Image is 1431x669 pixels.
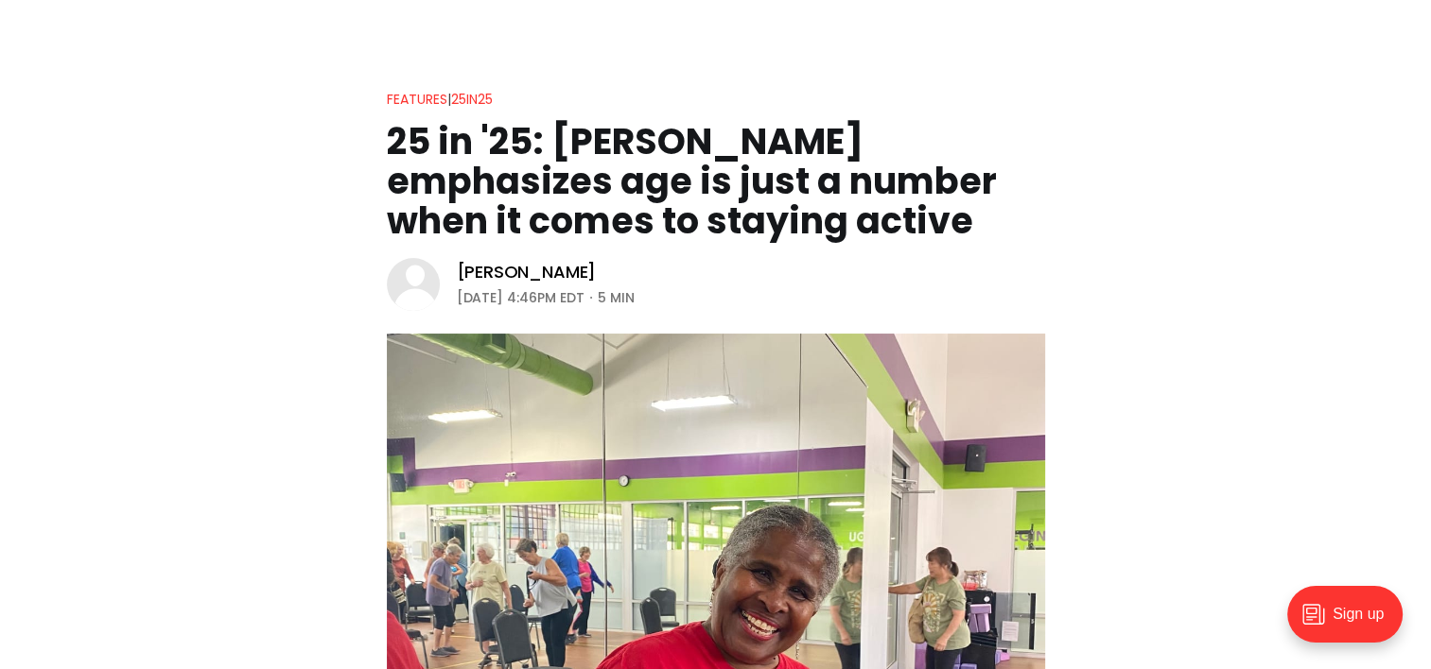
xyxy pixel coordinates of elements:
[457,261,597,283] a: [PERSON_NAME]
[387,122,1045,241] h1: 25 in '25: [PERSON_NAME] emphasizes age is just a number when it comes to staying active
[451,90,493,109] a: 25in25
[598,286,635,309] span: 5 min
[1271,576,1431,669] iframe: portal-trigger
[387,90,447,109] a: Features
[387,88,493,111] div: |
[457,286,585,309] time: [DATE] 4:46PM EDT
